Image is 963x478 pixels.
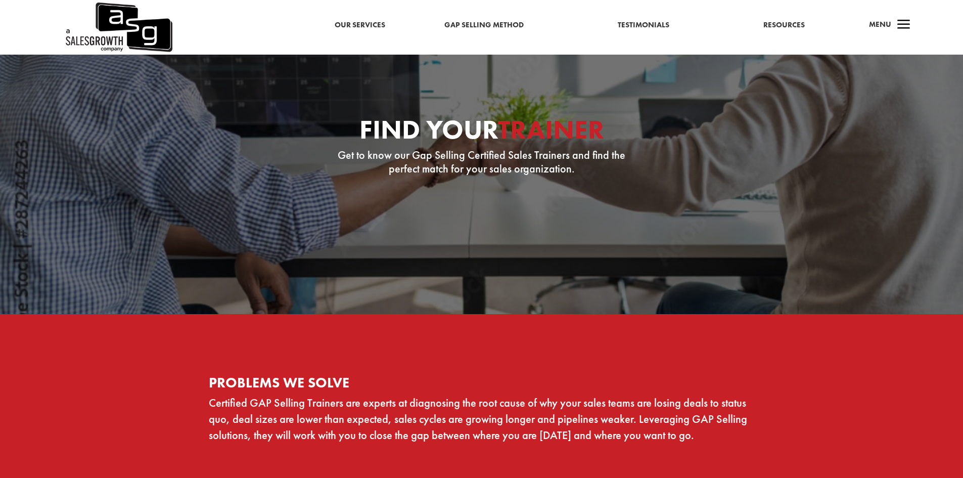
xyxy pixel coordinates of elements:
[498,112,604,147] span: Trainer
[869,19,891,29] span: Menu
[209,395,755,444] p: Certified GAP Selling Trainers are experts at diagnosing the root cause of why your sales teams a...
[763,19,805,32] a: Resources
[618,19,669,32] a: Testimonials
[330,116,633,148] h1: Find Your
[894,15,914,35] span: a
[444,19,524,32] a: Gap Selling Method
[209,376,755,395] h2: Problems We Solve
[335,19,385,32] a: Our Services
[330,148,633,181] h3: Get to know our Gap Selling Certified Sales Trainers and find the perfect match for your sales or...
